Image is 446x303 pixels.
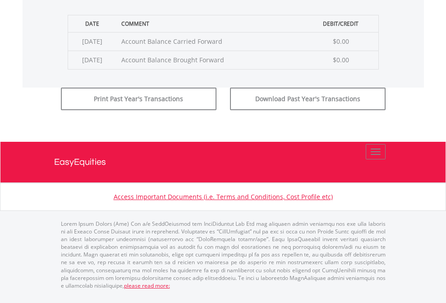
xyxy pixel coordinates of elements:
td: [DATE] [68,32,117,51]
a: please read more: [124,282,170,289]
th: Date [68,15,117,32]
span: $0.00 [333,37,349,46]
span: $0.00 [333,56,349,64]
td: Account Balance Carried Forward [117,32,303,51]
a: Access Important Documents (i.e. Terms and Conditions, Cost Profile etc) [114,192,333,201]
th: Comment [117,15,303,32]
th: Debit/Credit [303,15,378,32]
button: Print Past Year's Transactions [61,88,216,110]
p: Lorem Ipsum Dolors (Ame) Con a/e SeddOeiusmod tem InciDiduntut Lab Etd mag aliquaen admin veniamq... [61,220,386,289]
td: Account Balance Brought Forward [117,51,303,69]
a: EasyEquities [54,142,392,182]
button: Download Past Year's Transactions [230,88,386,110]
td: [DATE] [68,51,117,69]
